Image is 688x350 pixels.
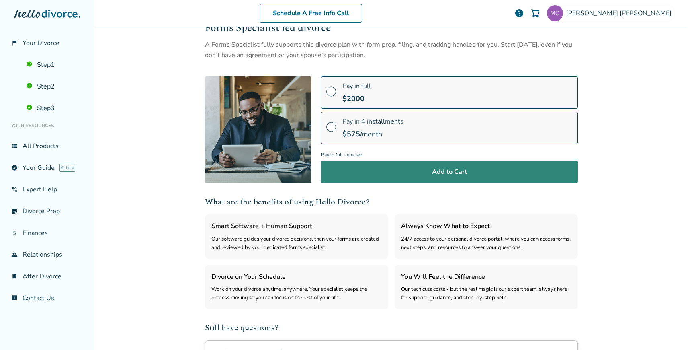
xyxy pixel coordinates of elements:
[6,34,88,52] a: flag_2Your Divorce
[6,137,88,155] a: view_listAll Products
[6,267,88,286] a: bookmark_checkAfter Divorce
[342,82,371,91] span: Pay in full
[342,129,403,139] div: /month
[321,161,578,183] button: Add to Cart
[401,221,571,231] h3: Always Know What to Expect
[205,76,311,183] img: [object Object]
[211,235,382,252] div: Our software guides your divorce decisions, then your forms are created and reviewed by your dedi...
[205,39,578,61] div: A Forms Specialist fully supports this divorce plan with form prep, filing, and tracking handled ...
[6,117,88,134] li: Your Resources
[23,39,59,47] span: Your Divorce
[11,208,18,214] span: list_alt_check
[321,150,578,161] span: Pay in full selected.
[6,180,88,199] a: phone_in_talkExpert Help
[211,272,382,282] h3: Divorce on Your Schedule
[6,245,88,264] a: groupRelationships
[6,159,88,177] a: exploreYour GuideAI beta
[648,311,688,350] iframe: Chat Widget
[11,251,18,258] span: group
[11,40,18,46] span: flag_2
[11,295,18,301] span: chat_info
[514,8,524,18] a: help
[205,196,578,208] h2: What are the benefits of using Hello Divorce?
[11,230,18,236] span: attach_money
[401,272,571,282] h3: You Will Feel the Difference
[260,4,362,23] a: Schedule A Free Info Call
[401,285,571,303] div: Our tech cuts costs - but the real magic is our expert team, always here for support, guidance, a...
[11,273,18,280] span: bookmark_check
[342,117,403,126] span: Pay in 4 installments
[547,5,563,21] img: Testing CA
[11,186,18,193] span: phone_in_talk
[22,77,88,96] a: Step2
[6,202,88,220] a: list_alt_checkDivorce Prep
[566,9,675,18] span: [PERSON_NAME] [PERSON_NAME]
[22,99,88,117] a: Step3
[59,164,75,172] span: AI beta
[530,8,540,18] img: Cart
[342,94,364,103] span: $ 2000
[211,221,382,231] h3: Smart Software + Human Support
[11,165,18,171] span: explore
[6,289,88,307] a: chat_infoContact Us
[211,285,382,303] div: Work on your divorce anytime, anywhere. Your specialist keeps the process moving so you can focus...
[205,322,578,334] h2: Still have questions?
[401,235,571,252] div: 24/7 access to your personal divorce portal, where you can access forms, next steps, and resource...
[342,129,360,139] span: $ 575
[6,224,88,242] a: attach_moneyFinances
[22,56,88,74] a: Step1
[11,143,18,149] span: view_list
